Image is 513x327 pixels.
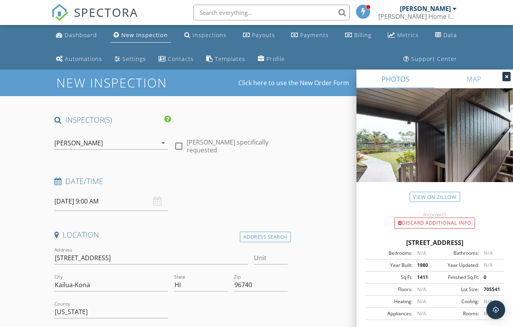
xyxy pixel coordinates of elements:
[417,298,426,305] span: N/A
[368,274,412,281] div: Sq Ft:
[412,262,435,269] div: 1980
[238,80,349,86] a: Click here to use the New Order Form
[54,139,103,147] div: [PERSON_NAME]
[354,31,371,39] div: Billing
[443,31,457,39] div: Data
[181,28,230,43] a: Inspections
[432,28,460,43] a: Data
[215,55,245,63] div: Templates
[484,250,493,256] span: N/A
[479,274,501,281] div: 0
[168,55,194,63] div: Contacts
[65,55,102,63] div: Automations
[193,31,227,39] div: Inspections
[65,31,97,39] div: Dashboard
[484,298,493,305] span: N/A
[435,250,479,257] div: Bathrooms:
[54,115,171,125] h4: INSPECTOR(S)
[255,52,288,66] a: Company Profile
[240,232,291,242] div: Address Search
[400,5,451,13] div: [PERSON_NAME]
[394,218,475,229] div: Discard Additional info
[53,52,105,66] a: Automations (Basic)
[366,238,504,247] div: [STREET_ADDRESS]
[356,70,435,88] a: PHOTOS
[435,262,479,269] div: Year Updated:
[56,76,230,89] h1: New Inspection
[240,28,278,43] a: Payouts
[479,286,501,293] div: 705541
[266,55,285,63] div: Profile
[51,11,138,27] a: SPECTORA
[435,298,479,305] div: Cooling:
[486,300,505,319] div: Open Intercom Messenger
[121,31,168,39] div: New Inspection
[484,262,493,268] span: N/A
[417,286,426,293] span: N/A
[158,138,168,148] i: arrow_drop_down
[435,310,479,317] div: Rooms:
[51,4,68,21] img: The Best Home Inspection Software - Spectora
[112,52,149,66] a: Settings
[412,274,435,281] div: 1411
[54,192,168,211] input: Select date
[417,250,426,256] span: N/A
[410,192,460,202] a: View on Zillow
[122,55,146,63] div: Settings
[356,211,513,218] div: Incorrect?
[435,286,479,293] div: Lot Size:
[368,310,412,317] div: Appliances:
[54,230,288,240] h4: Location
[155,52,197,66] a: Contacts
[435,70,513,88] a: MAP
[417,310,426,317] span: N/A
[368,298,412,305] div: Heating:
[53,28,100,43] a: Dashboard
[397,31,419,39] div: Metrics
[435,274,479,281] div: Finished Sq Ft:
[187,138,288,154] label: [PERSON_NAME] specifically requested
[400,52,460,66] a: Support Center
[300,31,329,39] div: Payments
[411,55,457,63] div: Support Center
[110,28,171,43] a: New Inspection
[342,28,374,43] a: Billing
[193,5,350,20] input: Search everything...
[252,31,275,39] div: Payouts
[368,262,412,269] div: Year Built:
[368,286,412,293] div: Floors:
[356,88,513,201] img: streetview
[484,310,493,317] span: N/A
[203,52,248,66] a: Templates
[378,13,457,20] div: Maika’i Home Inspections
[74,4,138,20] span: SPECTORA
[288,28,332,43] a: Payments
[54,176,288,186] h4: Date/Time
[385,28,422,43] a: Metrics
[368,250,412,257] div: Bedrooms:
